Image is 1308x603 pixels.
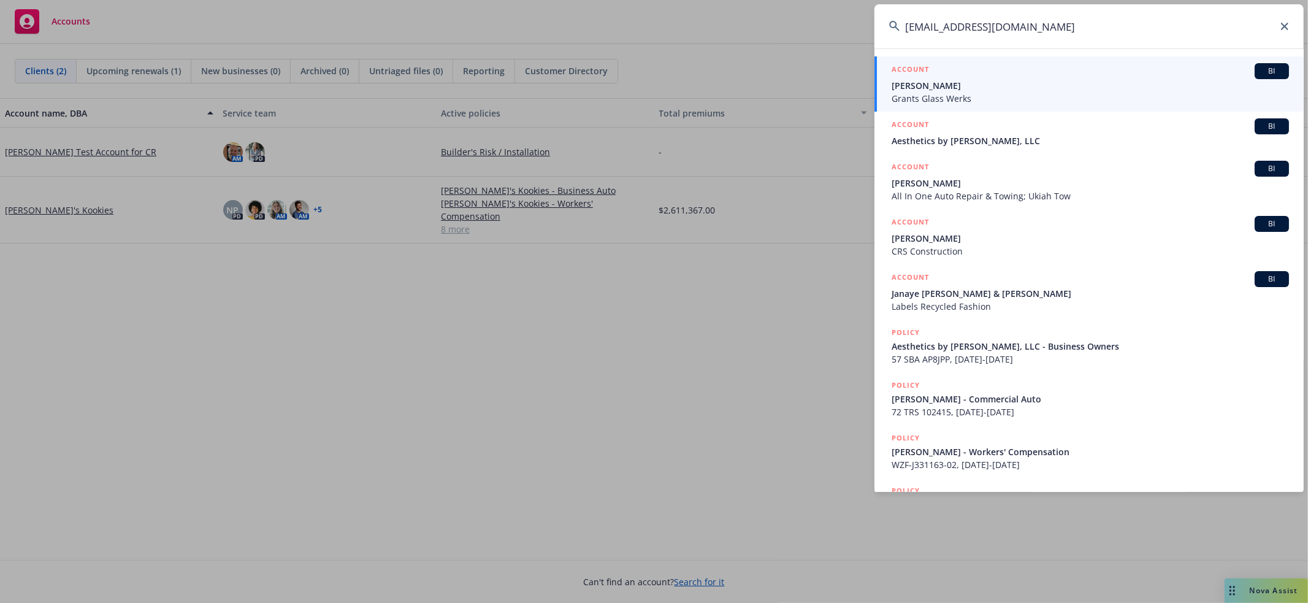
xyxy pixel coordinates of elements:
span: BI [1260,218,1284,229]
input: Search... [874,4,1304,48]
span: All In One Auto Repair & Towing; Ukiah Tow [892,190,1289,202]
a: POLICY[PERSON_NAME] - Workers' CompensationWZF-J331163-02, [DATE]-[DATE] [874,425,1304,478]
h5: POLICY [892,485,920,497]
span: [PERSON_NAME] [892,177,1289,190]
h5: POLICY [892,379,920,391]
span: Labels Recycled Fashion [892,300,1289,313]
h5: POLICY [892,326,920,339]
a: POLICYAesthetics by [PERSON_NAME], LLC - Business Owners57 SBA AP8JPP, [DATE]-[DATE] [874,320,1304,372]
a: ACCOUNTBI[PERSON_NAME]CRS Construction [874,209,1304,264]
h5: ACCOUNT [892,63,929,78]
span: [PERSON_NAME] - Commercial Auto [892,393,1289,405]
a: ACCOUNTBIJanaye [PERSON_NAME] & [PERSON_NAME]Labels Recycled Fashion [874,264,1304,320]
span: BI [1260,274,1284,285]
span: 57 SBA AP8JPP, [DATE]-[DATE] [892,353,1289,366]
a: POLICY[PERSON_NAME] - Commercial Auto72 TRS 102415, [DATE]-[DATE] [874,372,1304,425]
span: Janaye [PERSON_NAME] & [PERSON_NAME] [892,287,1289,300]
h5: POLICY [892,432,920,444]
a: POLICY [874,478,1304,531]
span: [PERSON_NAME] [892,232,1289,245]
h5: ACCOUNT [892,216,929,231]
h5: ACCOUNT [892,161,929,175]
a: ACCOUNTBI[PERSON_NAME]All In One Auto Repair & Towing; Ukiah Tow [874,154,1304,209]
span: Grants Glass Werks [892,92,1289,105]
span: BI [1260,163,1284,174]
h5: ACCOUNT [892,271,929,286]
span: BI [1260,121,1284,132]
span: 72 TRS 102415, [DATE]-[DATE] [892,405,1289,418]
span: BI [1260,66,1284,77]
h5: ACCOUNT [892,118,929,133]
span: Aesthetics by [PERSON_NAME], LLC - Business Owners [892,340,1289,353]
a: ACCOUNTBIAesthetics by [PERSON_NAME], LLC [874,112,1304,154]
span: Aesthetics by [PERSON_NAME], LLC [892,134,1289,147]
span: CRS Construction [892,245,1289,258]
span: [PERSON_NAME] - Workers' Compensation [892,445,1289,458]
span: WZF-J331163-02, [DATE]-[DATE] [892,458,1289,471]
span: [PERSON_NAME] [892,79,1289,92]
a: ACCOUNTBI[PERSON_NAME]Grants Glass Werks [874,56,1304,112]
